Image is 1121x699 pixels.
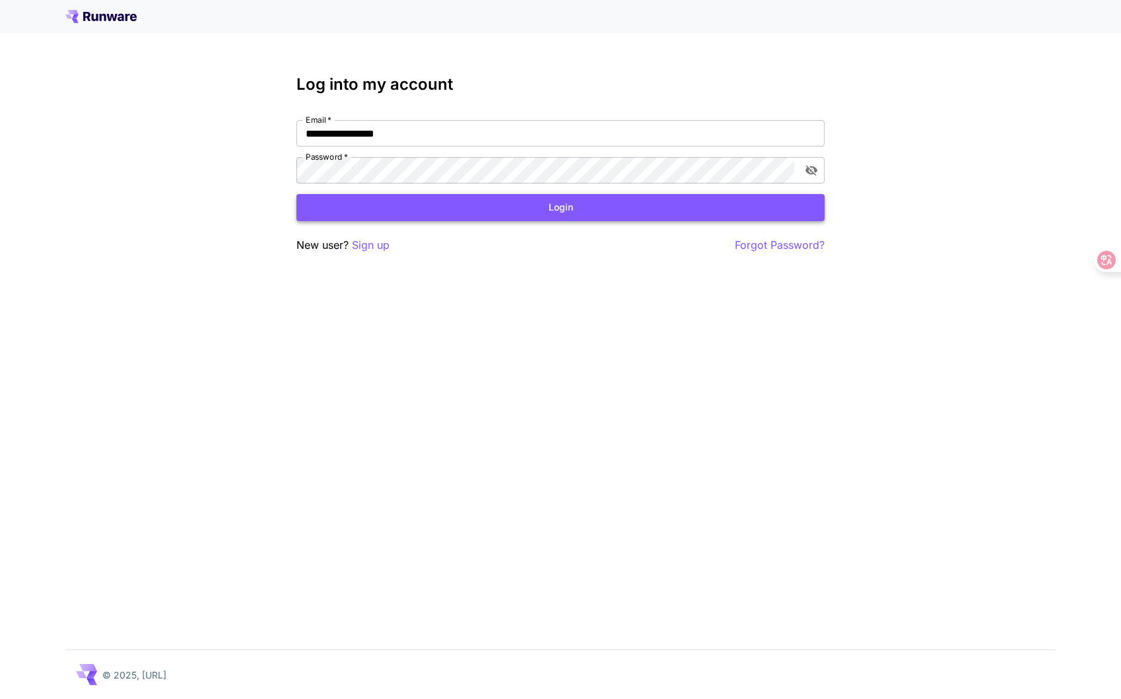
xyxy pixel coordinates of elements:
button: Login [296,194,825,221]
p: © 2025, [URL] [102,668,166,682]
h3: Log into my account [296,75,825,94]
button: toggle password visibility [799,158,823,182]
label: Password [306,151,348,162]
button: Forgot Password? [735,237,825,253]
p: New user? [296,237,390,253]
button: Sign up [352,237,390,253]
label: Email [306,114,331,125]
